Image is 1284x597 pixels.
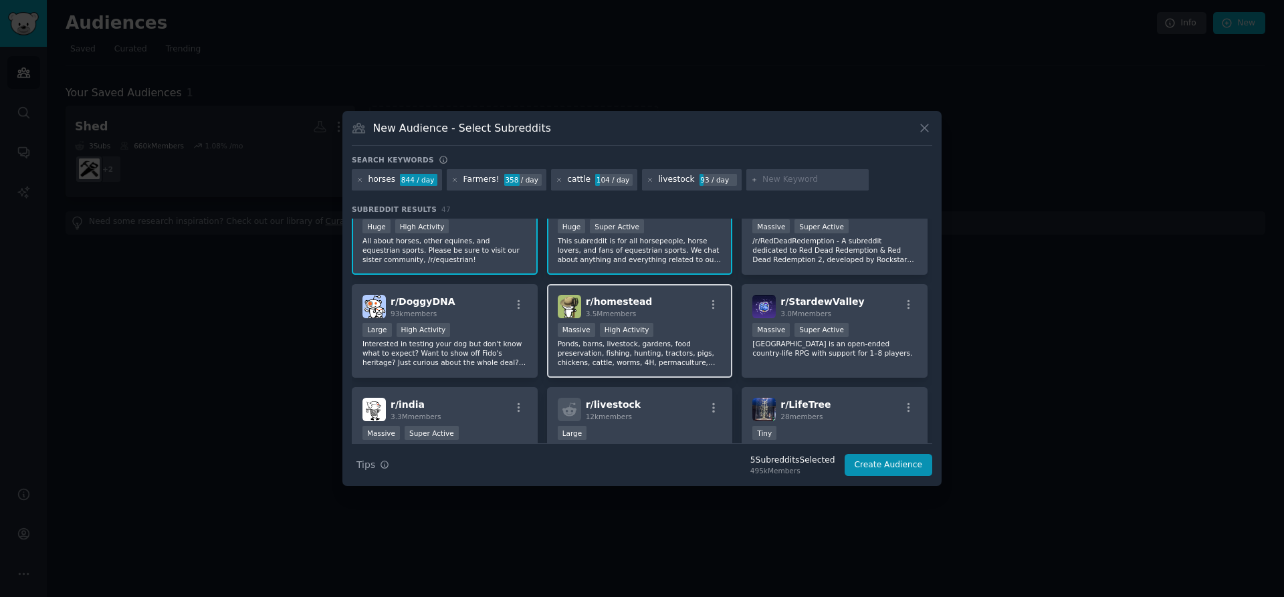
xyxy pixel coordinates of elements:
button: Tips [352,453,394,477]
p: Advanced Research on Social Science, and Religions. A system of lingual facilities for None-as La... [752,443,917,471]
div: livestock [658,174,694,186]
img: homestead [558,295,581,318]
img: LifeTree [752,398,776,421]
div: 844 / day [400,174,437,186]
p: /r/RedDeadRedemption - A subreddit dedicated to Red Dead Redemption & Red Dead Redemption 2, deve... [752,236,917,264]
div: High Activity [397,323,451,337]
div: Super Active [590,219,644,233]
span: r/ livestock [586,399,641,410]
div: Massive [752,323,790,337]
input: New Keyword [762,174,864,186]
p: All about horses, other equines, and equestrian sports. Please be sure to visit our sister commun... [362,236,527,264]
div: Huge [362,219,391,233]
span: r/ homestead [586,296,653,307]
div: Super Active [405,426,459,440]
img: DoggyDNA [362,295,386,318]
p: [GEOGRAPHIC_DATA] is an open-ended country-life RPG with support for 1–8 players. [752,339,917,358]
span: r/ LifeTree [780,399,831,410]
div: High Activity [395,219,449,233]
div: Tiny [752,426,776,440]
span: Subreddit Results [352,205,437,214]
p: The Official Subreddit for India [362,443,527,452]
span: r/ india [391,399,425,410]
h3: Search keywords [352,155,434,164]
img: india [362,398,386,421]
div: High Activity [600,323,654,337]
h3: New Audience - Select Subreddits [373,121,551,135]
p: A sub for everyone who loves all animals farmy - and a few that aren't. [558,443,722,461]
span: 12k members [586,412,632,421]
div: Massive [752,219,790,233]
span: 47 [441,205,451,213]
span: r/ DoggyDNA [391,296,455,307]
span: 3.5M members [586,310,637,318]
div: Large [362,323,392,337]
span: 93k members [391,310,437,318]
p: Interested in testing your dog but don't know what to expect? Want to show off Fido's heritage? J... [362,339,527,367]
button: Create Audience [845,454,933,477]
div: Massive [558,323,595,337]
p: Ponds, barns, livestock, gardens, food preservation, fishing, hunting, tractors, pigs, chickens, ... [558,339,722,367]
div: horses [368,174,396,186]
p: This subreddit is for all horsepeople, horse lovers, and fans of equestrian sports. We chat about... [558,236,722,264]
div: 495k Members [750,466,835,475]
img: StardewValley [752,295,776,318]
div: 5 Subreddit s Selected [750,455,835,467]
div: Massive [362,426,400,440]
div: Large [558,426,587,440]
div: 93 / day [700,174,737,186]
div: Huge [558,219,586,233]
span: 28 members [780,412,823,421]
div: 358 / day [504,174,542,186]
div: Super Active [794,219,849,233]
div: Farmers! [463,174,500,186]
span: r/ StardewValley [780,296,864,307]
div: 104 / day [595,174,633,186]
span: 3.3M members [391,412,441,421]
div: cattle [567,174,591,186]
div: Super Active [794,323,849,337]
span: Tips [356,458,375,472]
span: 3.0M members [780,310,831,318]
